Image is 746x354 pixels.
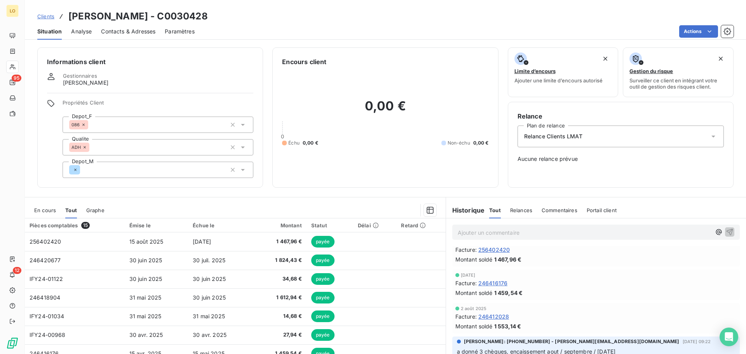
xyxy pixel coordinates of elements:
span: 12 [13,267,21,274]
span: Relances [510,207,532,213]
span: Portail client [587,207,617,213]
span: Situation [37,28,62,35]
span: 31 mai 2025 [193,313,225,319]
span: Facture : [455,246,477,254]
span: 30 avr. 2025 [129,331,163,338]
img: Logo LeanPay [6,337,19,349]
span: payée [311,273,335,285]
span: 246420677 [30,257,61,263]
span: 30 juin 2025 [129,257,162,263]
h2: 0,00 € [282,98,488,122]
span: 30 juin 2025 [129,276,162,282]
span: 0,00 € [473,140,489,146]
div: Statut [311,222,349,228]
span: Relance Clients LMAT [524,133,582,140]
span: Commentaires [542,207,577,213]
span: [PERSON_NAME]: [PHONE_NUMBER] - [PERSON_NAME][EMAIL_ADDRESS][DOMAIN_NAME] [464,338,680,345]
span: Facture : [455,312,477,321]
button: Gestion du risqueSurveiller ce client en intégrant votre outil de gestion des risques client. [623,47,734,97]
span: Gestion du risque [629,68,673,74]
input: Ajouter une valeur [89,144,96,151]
h6: Informations client [47,57,253,66]
input: Ajouter une valeur [88,121,94,128]
span: payée [311,255,335,266]
span: En cours [34,207,56,213]
span: 15 août 2025 [129,238,164,245]
div: Émise le [129,222,184,228]
span: 246418904 [30,294,60,301]
span: 246416176 [478,279,507,287]
a: Clients [37,12,54,20]
span: Ajouter une limite d’encours autorisé [514,77,603,84]
span: Surveiller ce client en intégrant votre outil de gestion des risques client. [629,77,727,90]
span: payée [311,292,335,303]
div: Échue le [193,222,249,228]
span: Graphe [86,207,105,213]
h3: [PERSON_NAME] - C0030428 [68,9,208,23]
span: 30 juin 2025 [193,276,226,282]
div: Open Intercom Messenger [720,328,738,346]
span: Clients [37,13,54,19]
span: 31 mai 2025 [129,294,162,301]
span: 95 [12,75,21,82]
span: Montant soldé [455,255,493,263]
span: Tout [65,207,77,213]
h6: Relance [518,112,724,121]
button: Limite d’encoursAjouter une limite d’encours autorisé [508,47,619,97]
span: [DATE] 09:22 [683,339,711,344]
div: Montant [258,222,302,228]
span: payée [311,310,335,322]
span: 27,94 € [258,331,302,339]
span: 256402420 [478,246,510,254]
span: 1 467,96 € [258,238,302,246]
span: 0 [281,133,284,140]
span: IFY24-00968 [30,331,66,338]
input: Ajouter une valeur [80,166,86,173]
span: 30 avr. 2025 [193,331,227,338]
span: Montant soldé [455,289,493,297]
div: Retard [401,222,441,228]
div: LO [6,5,19,17]
span: 2 août 2025 [461,306,487,311]
span: Gestionnaires [63,73,97,79]
span: 246412028 [478,312,509,321]
span: 34,68 € [258,275,302,283]
span: 1 459,54 € [494,289,523,297]
span: Échu [288,140,300,146]
span: Contacts & Adresses [101,28,155,35]
button: Actions [679,25,718,38]
span: Limite d’encours [514,68,556,74]
span: Montant soldé [455,322,493,330]
span: 1 553,14 € [494,322,521,330]
h6: Encours client [282,57,326,66]
span: 086 [71,122,80,127]
span: 1 612,94 € [258,294,302,302]
span: IFY24-01122 [30,276,63,282]
h6: Historique [446,206,485,215]
span: 1 824,43 € [258,256,302,264]
span: 14,68 € [258,312,302,320]
span: 15 [81,222,90,229]
div: Pièces comptables [30,222,120,229]
span: 0,00 € [303,140,318,146]
span: 31 mai 2025 [129,313,162,319]
span: payée [311,236,335,248]
span: [DATE] [193,238,211,245]
span: 30 juin 2025 [193,294,226,301]
span: Analyse [71,28,92,35]
div: Délai [358,222,392,228]
span: Non-échu [448,140,470,146]
span: 256402420 [30,238,61,245]
span: 30 juil. 2025 [193,257,225,263]
span: Facture : [455,279,477,287]
span: IFY24-01034 [30,313,64,319]
span: Tout [489,207,501,213]
span: [DATE] [461,273,476,277]
span: Aucune relance prévue [518,155,724,163]
span: ADH [71,145,81,150]
span: [PERSON_NAME] [63,79,108,87]
span: payée [311,329,335,341]
span: Propriétés Client [63,99,253,110]
span: 1 467,96 € [494,255,522,263]
span: Paramètres [165,28,195,35]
